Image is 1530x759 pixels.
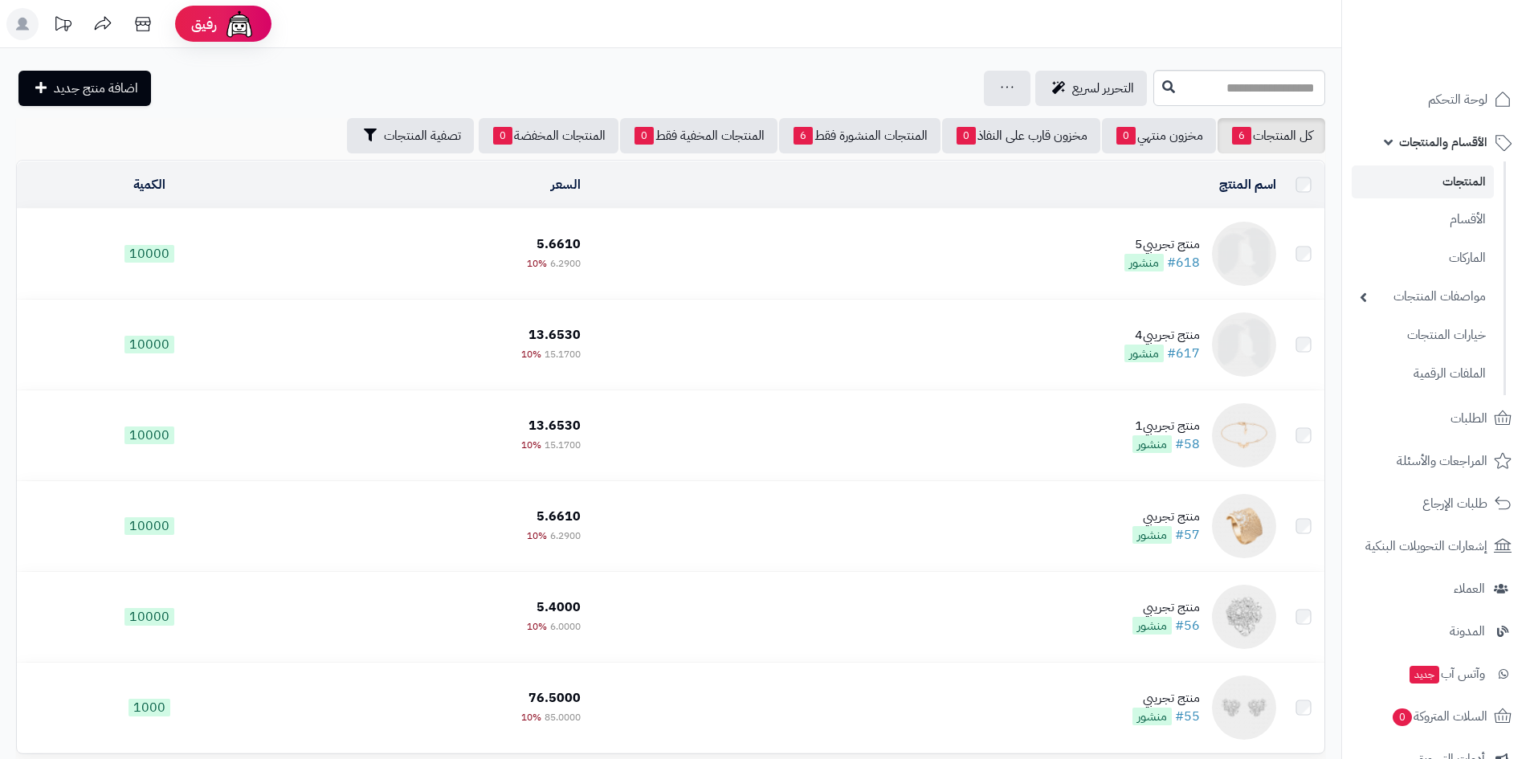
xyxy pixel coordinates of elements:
span: 6.2900 [550,528,581,543]
span: منشور [1124,345,1164,362]
a: خيارات المنتجات [1352,318,1494,353]
span: 5.6610 [537,507,581,526]
a: #617 [1167,344,1200,363]
button: تصفية المنتجات [347,118,474,153]
span: 5.6610 [537,235,581,254]
a: الأقسام [1352,202,1494,237]
a: #58 [1175,435,1200,454]
a: العملاء [1352,569,1520,608]
span: 5.4000 [537,598,581,617]
span: 13.6530 [528,325,581,345]
img: ai-face.png [223,8,255,40]
a: المنتجات المخفية فقط0 [620,118,777,153]
span: السلات المتروكة [1391,705,1487,728]
span: إشعارات التحويلات البنكية [1365,535,1487,557]
a: المنتجات [1352,165,1494,198]
span: 6 [794,127,813,145]
span: منشور [1132,435,1172,453]
span: 10000 [124,245,174,263]
span: 0 [1393,708,1412,726]
span: 6.2900 [550,256,581,271]
span: 10000 [124,517,174,535]
span: 85.0000 [545,710,581,724]
span: 15.1700 [545,347,581,361]
span: 0 [957,127,976,145]
img: منتج تجريبي5 [1212,222,1276,286]
span: 10% [527,528,547,543]
a: الماركات [1352,241,1494,275]
a: طلبات الإرجاع [1352,484,1520,523]
span: وآتس آب [1408,663,1485,685]
img: منتج تجريبي [1212,675,1276,740]
span: 0 [493,127,512,145]
a: مخزون قارب على النفاذ0 [942,118,1100,153]
a: مخزون منتهي0 [1102,118,1216,153]
img: منتج تجريبي [1212,494,1276,558]
span: 10% [521,347,541,361]
span: طلبات الإرجاع [1422,492,1487,515]
span: 0 [1116,127,1136,145]
span: المراجعات والأسئلة [1397,450,1487,472]
a: اسم المنتج [1219,175,1276,194]
span: 6.0000 [550,619,581,634]
span: العملاء [1454,577,1485,600]
span: 10% [527,256,547,271]
span: 10000 [124,608,174,626]
div: منتج تجريبي [1132,689,1200,708]
span: تصفية المنتجات [384,126,461,145]
span: منشور [1132,617,1172,635]
a: المنتجات المخفضة0 [479,118,618,153]
a: #56 [1175,616,1200,635]
span: 1000 [129,699,170,716]
span: منشور [1124,254,1164,271]
span: 15.1700 [545,438,581,452]
span: 10% [521,438,541,452]
span: 10000 [124,426,174,444]
a: الكمية [133,175,165,194]
span: جديد [1410,666,1439,684]
span: الطلبات [1450,407,1487,430]
a: اضافة منتج جديد [18,71,151,106]
span: منشور [1132,526,1172,544]
a: الملفات الرقمية [1352,357,1494,391]
a: المراجعات والأسئلة [1352,442,1520,480]
span: 10000 [124,336,174,353]
a: السلات المتروكة0 [1352,697,1520,736]
a: لوحة التحكم [1352,80,1520,119]
div: منتج تجريبي1 [1132,417,1200,435]
span: 6 [1232,127,1251,145]
span: التحرير لسريع [1072,79,1134,98]
span: منشور [1132,708,1172,725]
div: منتج تجريبي4 [1124,326,1200,345]
span: المدونة [1450,620,1485,643]
div: منتج تجريبي [1132,508,1200,526]
img: منتج تجريبي4 [1212,312,1276,377]
a: التحرير لسريع [1035,71,1147,106]
a: وآتس آبجديد [1352,655,1520,693]
img: منتج تجريبي1 [1212,403,1276,467]
img: logo-2.png [1421,43,1515,76]
a: تحديثات المنصة [43,8,83,44]
a: #618 [1167,253,1200,272]
div: منتج تجريبي5 [1124,235,1200,254]
a: السعر [551,175,581,194]
a: الطلبات [1352,399,1520,438]
a: #57 [1175,525,1200,545]
span: 10% [521,710,541,724]
span: اضافة منتج جديد [54,79,138,98]
a: كل المنتجات6 [1218,118,1325,153]
img: منتج تجريبي [1212,585,1276,649]
a: المنتجات المنشورة فقط6 [779,118,940,153]
div: منتج تجريبي [1132,598,1200,617]
a: #55 [1175,707,1200,726]
span: 76.5000 [528,688,581,708]
span: لوحة التحكم [1428,88,1487,111]
span: الأقسام والمنتجات [1399,131,1487,153]
span: 0 [634,127,654,145]
a: المدونة [1352,612,1520,651]
a: مواصفات المنتجات [1352,280,1494,314]
span: رفيق [191,14,217,34]
a: إشعارات التحويلات البنكية [1352,527,1520,565]
span: 10% [527,619,547,634]
span: 13.6530 [528,416,581,435]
